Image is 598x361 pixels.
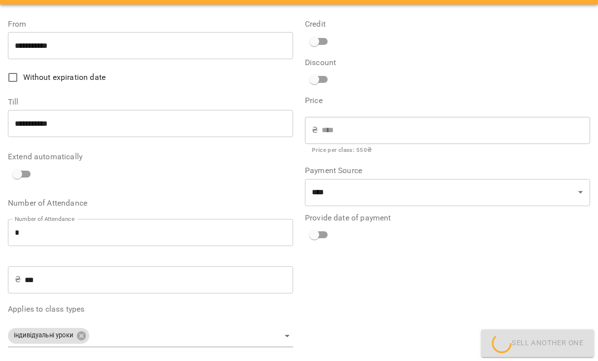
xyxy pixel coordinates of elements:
[23,72,106,83] span: Without expiration date
[15,274,21,286] p: ₴
[8,305,293,313] label: Applies to class types
[305,214,590,222] label: Provide date of payment
[8,325,293,347] div: індивідуальні уроки
[8,153,293,161] label: Extend automatically
[8,331,79,340] span: індивідуальні уроки
[312,124,318,136] p: ₴
[8,199,293,207] label: Number of Attendance
[305,59,400,67] label: Discount
[305,20,590,28] label: Credit
[8,328,89,344] div: індивідуальні уроки
[305,97,590,105] label: Price
[8,20,293,28] label: From
[305,167,590,175] label: Payment Source
[8,98,293,106] label: Till
[312,146,372,153] b: Price per class : 550 ₴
